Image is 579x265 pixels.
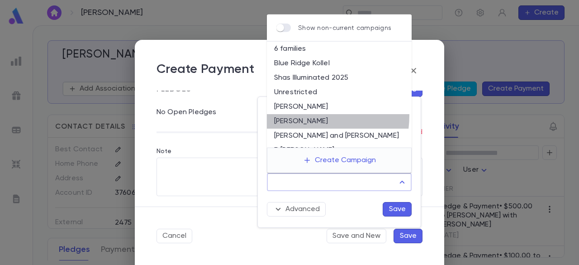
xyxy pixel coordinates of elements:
button: Create Campaign [296,152,383,169]
li: Shas Illuminated 2025 [267,71,412,85]
li: 6 families [267,42,412,56]
li: [PERSON_NAME] [267,114,412,129]
button: Close [396,176,408,188]
li: Unrestricted [267,85,412,100]
li: R [PERSON_NAME] [267,143,412,158]
li: Blue Ridge Kollel [267,56,412,71]
li: [PERSON_NAME] and [PERSON_NAME] [267,129,412,143]
button: Advanced [267,202,326,217]
p: Show non-current campaigns [298,24,391,31]
li: [PERSON_NAME] [267,100,412,114]
button: Save [383,202,412,217]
